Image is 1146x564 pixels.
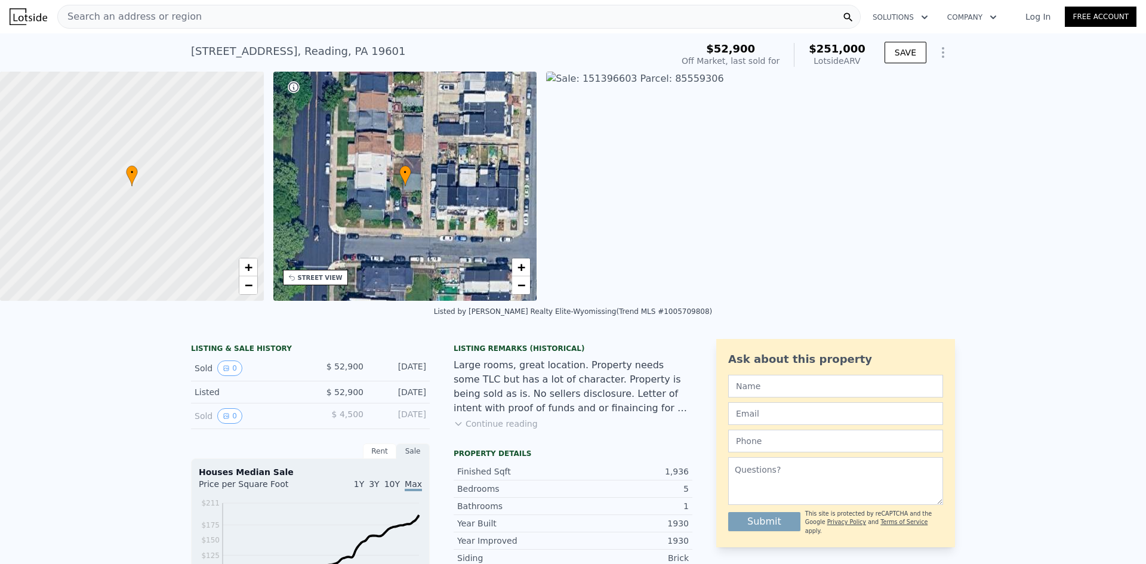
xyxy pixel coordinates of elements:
[517,278,525,292] span: −
[517,260,525,275] span: +
[369,479,379,489] span: 3Y
[454,449,692,458] div: Property details
[217,408,242,424] button: View historical data
[573,517,689,529] div: 1930
[454,418,538,430] button: Continue reading
[728,351,943,368] div: Ask about this property
[199,466,422,478] div: Houses Median Sale
[809,55,865,67] div: Lotside ARV
[405,479,422,491] span: Max
[239,276,257,294] a: Zoom out
[827,519,866,525] a: Privacy Policy
[298,273,343,282] div: STREET VIEW
[457,535,573,547] div: Year Improved
[399,165,411,186] div: •
[201,521,220,529] tspan: $175
[201,536,220,544] tspan: $150
[512,258,530,276] a: Zoom in
[573,552,689,564] div: Brick
[201,499,220,507] tspan: $211
[457,466,573,477] div: Finished Sqft
[363,443,396,459] div: Rent
[512,276,530,294] a: Zoom out
[191,344,430,356] div: LISTING & SALE HISTORY
[244,260,252,275] span: +
[880,519,928,525] a: Terms of Service
[573,535,689,547] div: 1930
[195,360,301,376] div: Sold
[384,479,400,489] span: 10Y
[573,483,689,495] div: 5
[706,42,755,55] span: $52,900
[885,42,926,63] button: SAVE
[728,512,800,531] button: Submit
[195,386,301,398] div: Listed
[239,258,257,276] a: Zoom in
[1065,7,1136,27] a: Free Account
[332,409,363,419] span: $ 4,500
[434,307,713,316] div: Listed by [PERSON_NAME] Realty Elite-Wyomissing (Trend MLS #1005709808)
[396,443,430,459] div: Sale
[863,7,938,28] button: Solutions
[573,466,689,477] div: 1,936
[354,479,364,489] span: 1Y
[10,8,47,25] img: Lotside
[201,551,220,560] tspan: $125
[191,43,406,60] div: [STREET_ADDRESS] , Reading , PA 19601
[126,165,138,186] div: •
[457,483,573,495] div: Bedrooms
[805,510,943,535] div: This site is protected by reCAPTCHA and the Google and apply.
[457,552,573,564] div: Siding
[454,358,692,415] div: Large rooms, great location. Property needs some TLC but has a lot of character. Property is bein...
[938,7,1006,28] button: Company
[399,167,411,178] span: •
[244,278,252,292] span: −
[682,55,780,67] div: Off Market, last sold for
[1011,11,1065,23] a: Log In
[457,517,573,529] div: Year Built
[728,402,943,425] input: Email
[809,42,865,55] span: $251,000
[58,10,202,24] span: Search an address or region
[373,360,426,376] div: [DATE]
[217,360,242,376] button: View historical data
[573,500,689,512] div: 1
[326,387,363,397] span: $ 52,900
[195,408,301,424] div: Sold
[931,41,955,64] button: Show Options
[126,167,138,178] span: •
[373,408,426,424] div: [DATE]
[728,375,943,397] input: Name
[373,386,426,398] div: [DATE]
[454,344,692,353] div: Listing Remarks (Historical)
[326,362,363,371] span: $ 52,900
[199,478,310,497] div: Price per Square Foot
[457,500,573,512] div: Bathrooms
[728,430,943,452] input: Phone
